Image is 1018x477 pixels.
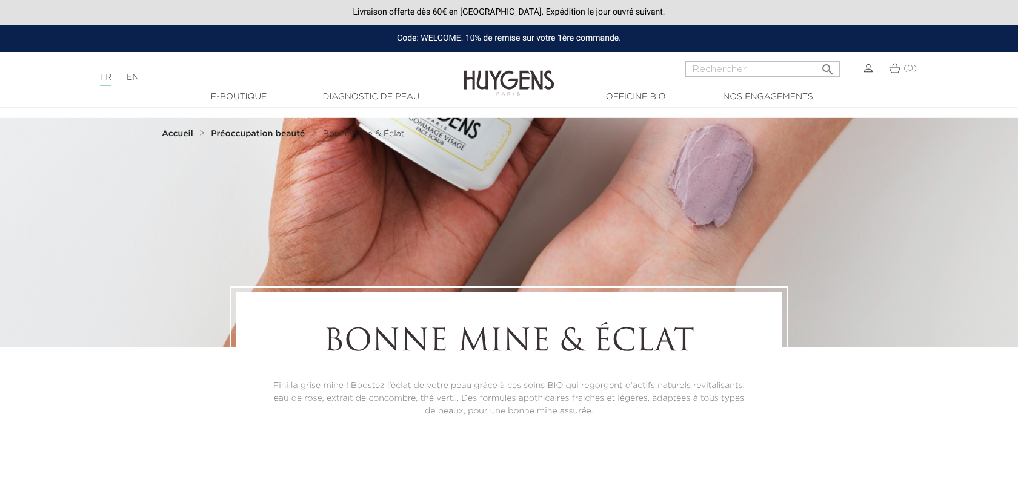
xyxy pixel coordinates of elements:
i:  [820,59,835,73]
a: Nos engagements [707,91,828,104]
p: Fini la grise mine ! Boostez l’éclat de votre peau grâce à ces soins BIO qui regorgent d’actifs n... [269,380,749,418]
img: Huygens [464,51,554,97]
a: Préoccupation beauté [211,129,308,139]
a: Diagnostic de peau [310,91,431,104]
input: Rechercher [685,61,840,77]
a: Accueil [162,129,196,139]
a: Officine Bio [575,91,696,104]
strong: Préoccupation beauté [211,130,305,138]
span: Bonne mine & Éclat [323,130,405,138]
a: E-Boutique [178,91,299,104]
strong: Accueil [162,130,193,138]
a: FR [100,73,111,86]
h1: Bonne mine & Éclat [269,325,749,361]
a: EN [127,73,139,82]
a: Bonne mine & Éclat [323,129,405,139]
span: (0) [903,64,917,73]
button:  [817,58,839,74]
div: | [94,70,415,85]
